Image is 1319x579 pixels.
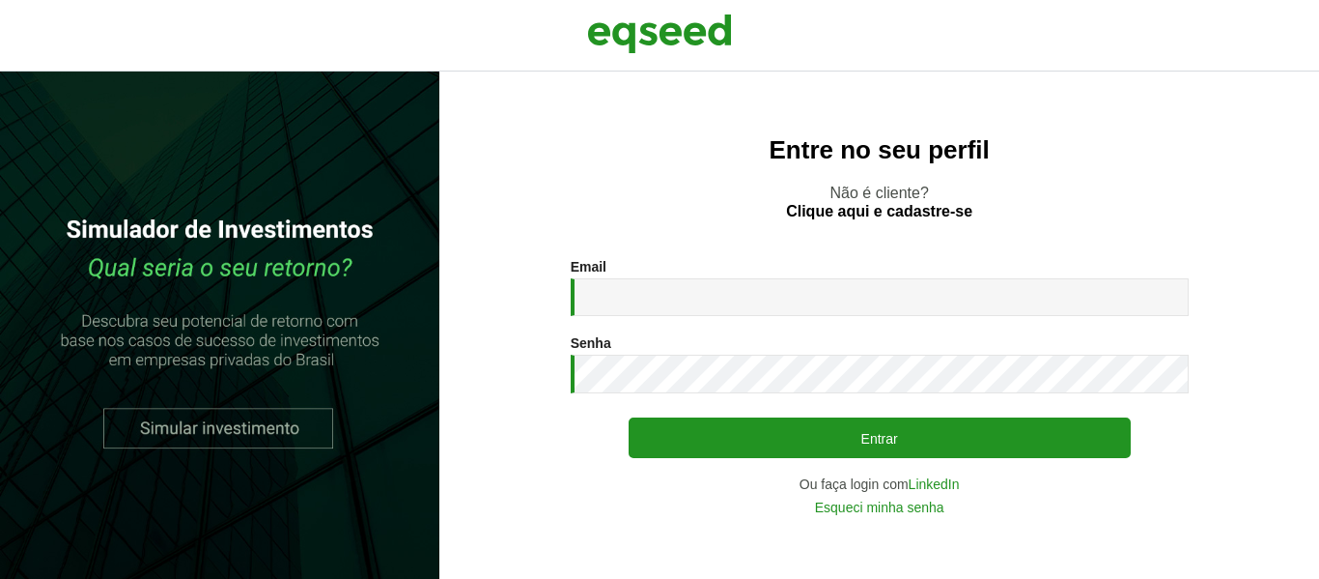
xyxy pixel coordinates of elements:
[571,478,1189,491] div: Ou faça login com
[478,184,1280,220] p: Não é cliente?
[587,10,732,58] img: EqSeed Logo
[786,204,972,219] a: Clique aqui e cadastre-se
[629,418,1131,458] button: Entrar
[571,260,606,274] label: Email
[571,336,611,350] label: Senha
[815,501,944,514] a: Esqueci minha senha
[909,478,960,491] a: LinkedIn
[478,136,1280,164] h2: Entre no seu perfil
